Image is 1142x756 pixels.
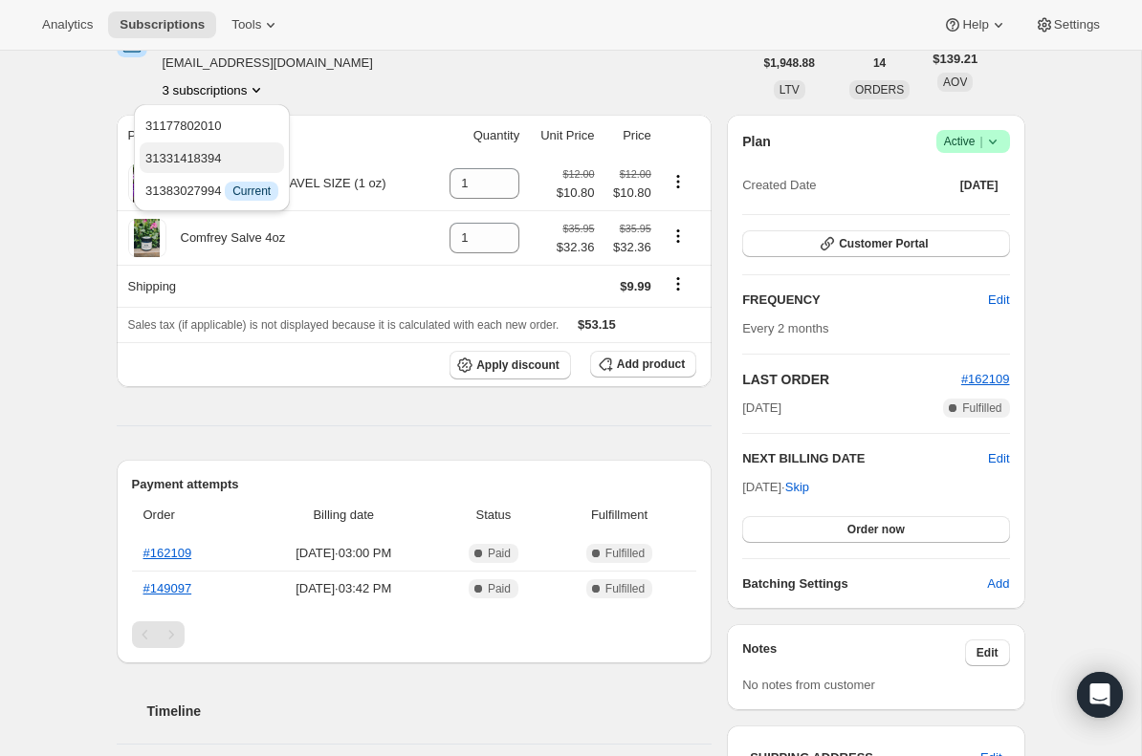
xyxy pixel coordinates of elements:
th: Shipping [117,265,432,307]
button: Product actions [163,80,267,99]
span: No notes from customer [742,678,875,692]
span: $9.99 [620,279,651,293]
button: Add [976,569,1021,599]
span: Fulfilled [605,546,645,561]
span: Add [987,574,1009,594]
button: Help [932,11,1019,38]
th: Unit Price [525,115,600,157]
h2: FREQUENCY [742,291,988,310]
button: Skip [774,472,821,503]
span: [DATE] [960,178,999,193]
span: Billing date [254,506,434,525]
button: 31177802010 [140,110,284,140]
span: Settings [1054,17,1100,32]
button: 31383027994 InfoCurrent [140,175,284,205]
span: AOV [943,76,967,89]
span: $32.36 [606,238,651,257]
span: $10.80 [557,184,595,203]
button: Shipping actions [663,273,693,294]
span: LTV [780,83,800,97]
button: Edit [977,285,1021,315]
button: Tools [220,11,292,38]
button: Settings [1023,11,1111,38]
th: Product [117,115,432,157]
button: Edit [965,639,1010,666]
span: $32.36 [557,238,595,257]
span: Edit [988,291,1009,310]
span: [EMAIL_ADDRESS][DOMAIN_NAME] [163,54,387,73]
span: Subscriptions [120,17,205,32]
span: Order now [847,522,905,537]
small: $12.00 [620,168,651,180]
span: Help [962,17,988,32]
span: Current [232,184,271,199]
span: Fulfillment [554,506,685,525]
span: [DATE] · [742,480,809,494]
div: Open Intercom Messenger [1077,672,1123,718]
div: Comfrey Salve 4oz [166,228,286,248]
span: Every 2 months [742,321,828,335]
button: Apply discount [450,351,571,379]
span: Paid [488,581,511,596]
span: $10.80 [606,184,651,203]
button: Order now [742,516,1009,543]
span: Customer Portal [839,236,928,251]
span: $1,948.88 [764,55,815,71]
small: $12.00 [562,168,594,180]
span: [DATE] · 03:42 PM [254,579,434,598]
span: [DATE] [742,399,781,418]
span: [DATE] · 03:00 PM [254,544,434,563]
th: Price [601,115,657,157]
button: Add product [590,351,696,378]
span: 31383027994 [145,184,278,198]
span: Apply discount [476,357,560,373]
span: Add product [617,356,685,372]
span: Sales tax (if applicable) is not displayed because it is calculated with each new order. [128,318,560,332]
button: [DATE] [949,172,1010,199]
span: Paid [488,546,511,561]
span: 31331418394 [145,151,222,165]
a: #162109 [961,372,1010,386]
span: Fulfilled [605,581,645,596]
h6: Batching Settings [742,574,987,594]
th: Quantity [432,115,525,157]
span: ORDERS [855,83,904,97]
span: Analytics [42,17,93,32]
span: 31177802010 [145,119,222,133]
span: $139.21 [933,50,977,69]
button: Product actions [663,171,693,192]
small: $35.95 [620,223,651,234]
span: Active [944,132,1002,151]
button: Product actions [663,226,693,247]
span: | [979,134,982,149]
span: Status [445,506,542,525]
h2: Payment attempts [132,475,697,494]
h2: Plan [742,132,771,151]
span: Edit [977,645,999,660]
nav: Pagination [132,621,697,648]
span: Skip [785,478,809,497]
h2: NEXT BILLING DATE [742,449,988,468]
small: $35.95 [562,223,594,234]
button: $1,948.88 [753,50,826,76]
button: Subscriptions [108,11,216,38]
button: #162109 [961,370,1010,389]
h2: Timeline [147,702,713,721]
span: $53.15 [578,317,616,332]
h3: Notes [742,639,965,666]
span: Created Date [742,176,816,195]
h2: LAST ORDER [742,370,961,389]
a: #162109 [143,546,192,560]
button: 31331418394 [140,142,284,173]
span: Fulfilled [962,400,1001,416]
button: 14 [862,50,897,76]
span: 14 [873,55,886,71]
a: #149097 [143,581,192,595]
button: Customer Portal [742,230,1009,257]
button: Edit [988,449,1009,468]
th: Order [132,494,249,536]
span: Tools [231,17,261,32]
button: Analytics [31,11,104,38]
